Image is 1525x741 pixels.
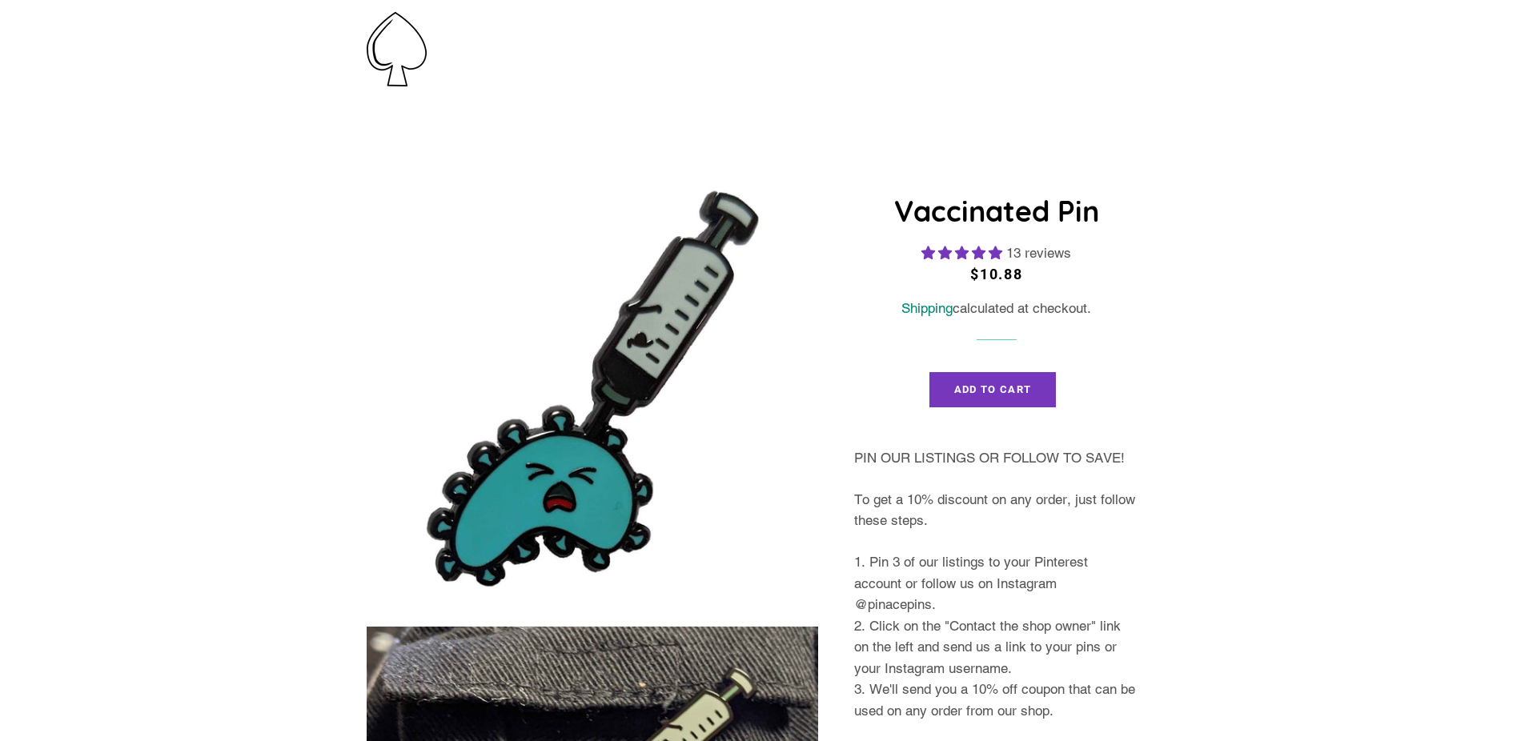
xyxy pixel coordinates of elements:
[901,300,953,316] a: Shipping
[854,447,1138,469] p: PIN OUR LISTINGS OR FOLLOW TO SAVE!
[929,372,1056,407] button: Add to Cart
[1341,30,1444,71] a: Contact Us
[683,30,801,71] a: All Products
[1006,245,1071,261] span: 13 reviews
[618,30,679,71] a: Home
[854,191,1138,231] h1: Vaccinated Pin
[1448,30,1496,71] a: FAQ
[1093,30,1190,71] a: Giveaways
[970,266,1023,282] span: $10.88
[1194,30,1266,71] a: Events
[1270,30,1337,71] a: About
[854,489,1138,531] p: To get a 10% discount on any order, just follow these steps.
[921,245,1006,261] span: 4.92 stars
[367,12,427,86] img: Pin-Ace
[854,551,1138,722] p: 1. Pin 3 of our listings to your Pinterest account or follow us on Instagram @pinacepins. 2. Clic...
[805,30,932,71] a: Collections
[854,298,1138,319] div: calculated at checkout.
[936,30,1089,71] a: Affiliate Program
[954,383,1031,395] span: Add to Cart
[367,162,819,615] img: Vaccinated Pin - Pin-Ace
